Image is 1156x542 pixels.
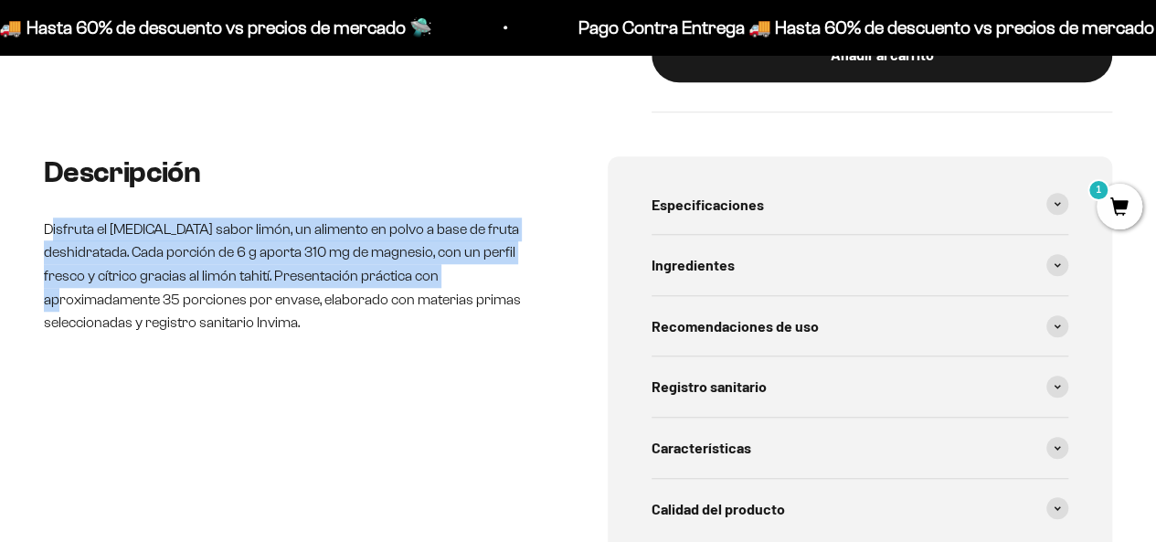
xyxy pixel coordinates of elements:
[44,218,549,335] p: Disfruta el [MEDICAL_DATA] sabor limón, un alimento en polvo a base de fruta deshidratada. Cada p...
[44,156,549,188] h2: Descripción
[652,253,735,277] span: Ingredientes
[652,436,751,460] span: Características
[652,418,1069,478] summary: Características
[652,356,1069,417] summary: Registro sanitario
[1097,198,1142,218] a: 1
[652,235,1069,295] summary: Ingredientes
[652,314,819,338] span: Recomendaciones de uso
[652,193,764,217] span: Especificaciones
[652,296,1069,356] summary: Recomendaciones de uso
[652,375,767,399] span: Registro sanitario
[1087,179,1109,201] mark: 1
[652,479,1069,539] summary: Calidad del producto
[652,175,1069,235] summary: Especificaciones
[652,497,785,521] span: Calidad del producto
